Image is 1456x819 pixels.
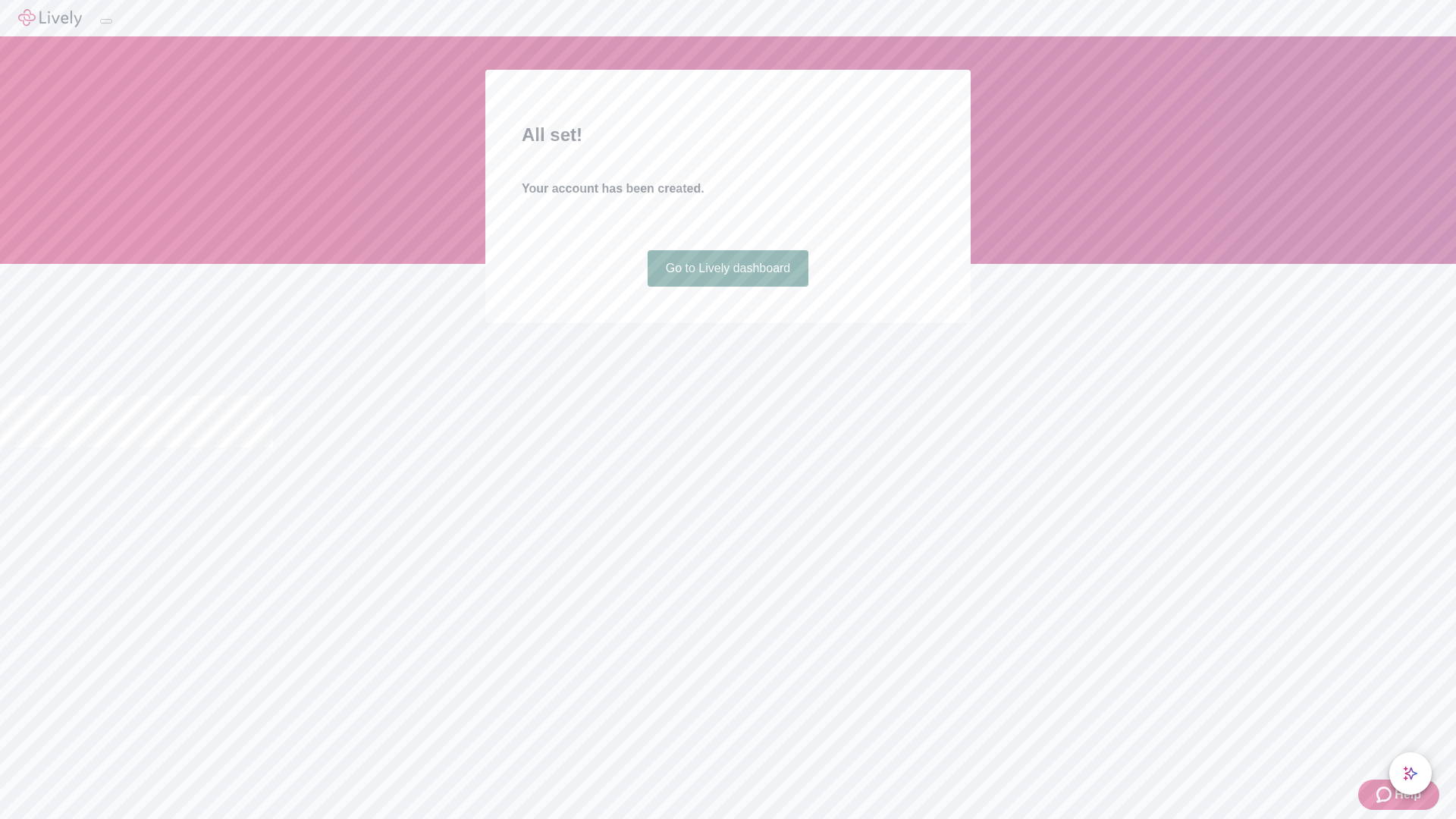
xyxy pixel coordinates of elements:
[18,9,82,27] img: Lively
[522,121,934,149] h2: All set!
[522,180,934,198] h4: Your account has been created.
[1389,752,1432,795] button: chat
[1358,780,1439,810] button: Zendesk support iconHelp
[1395,786,1421,804] span: Help
[100,19,112,24] button: Log out
[1376,786,1395,804] svg: Zendesk support icon
[648,250,809,287] a: Go to Lively dashboard
[1403,766,1418,781] svg: Lively AI Assistant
